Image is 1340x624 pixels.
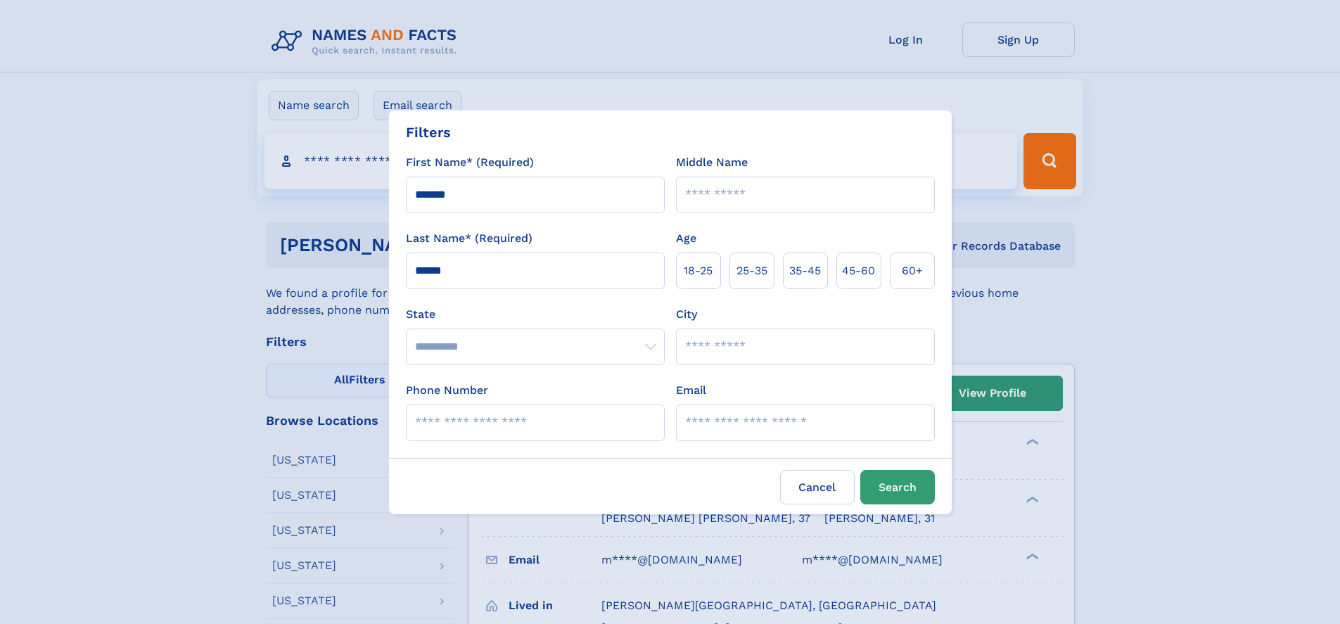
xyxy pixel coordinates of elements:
button: Search [860,470,935,504]
span: 60+ [902,262,923,279]
label: Last Name* (Required) [406,230,532,247]
label: Cancel [780,470,855,504]
span: 35‑45 [789,262,821,279]
label: State [406,306,665,323]
label: Middle Name [676,154,748,171]
span: 25‑35 [736,262,767,279]
label: City [676,306,697,323]
label: Phone Number [406,382,488,399]
span: 45‑60 [842,262,875,279]
div: Filters [406,122,451,143]
label: Age [676,230,696,247]
label: First Name* (Required) [406,154,534,171]
span: 18‑25 [684,262,713,279]
label: Email [676,382,706,399]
